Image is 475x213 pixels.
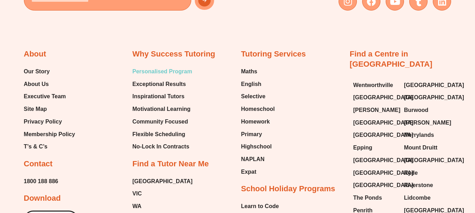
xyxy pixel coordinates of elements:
[111,41,118,48] span: 
[123,41,128,48] span: V
[133,129,192,140] a: Flexible Scheduling
[175,73,177,77] span: 7
[75,79,77,82] span: V
[147,73,151,77] span: 
[112,73,115,77] span: D
[115,41,117,48] span: /
[404,105,448,115] a: Burwood
[52,79,53,82] span: \
[75,73,76,77] span: \
[353,80,397,91] a: Wentworthville
[153,73,156,77] span: Q
[353,142,397,153] a: Epping
[241,104,275,114] span: Homeschool
[127,79,130,82] span: H
[131,79,135,82] span: W
[69,79,73,82] span: W
[167,73,170,77] span: H
[82,73,84,77] span: S
[110,79,114,82] span: O
[159,73,161,77] span: U
[173,73,176,77] span: 
[54,73,58,77] span: 
[133,79,186,89] span: Exceptional Results
[91,41,95,48] span: 7
[404,92,464,103] span: [GEOGRAPHIC_DATA]
[56,73,59,77] span: V
[353,92,397,103] a: [GEOGRAPHIC_DATA]
[192,73,196,77] span: W
[353,118,413,128] span: [GEOGRAPHIC_DATA]
[404,92,448,103] a: [GEOGRAPHIC_DATA]
[48,41,53,48] span: G
[132,73,136,77] span: 
[241,167,275,177] a: Expat
[145,73,147,77] span: V
[193,73,196,77] span: D
[95,73,99,77] span: 
[135,73,138,77] span: X
[44,89,47,93] span: D
[52,73,53,77] span: \
[63,73,65,77] span: H
[133,176,193,187] span: [GEOGRAPHIC_DATA]
[88,79,90,82] span: U
[133,201,142,212] span: WA
[44,79,47,82] span: H
[353,180,413,191] span: [GEOGRAPHIC_DATA]
[141,73,143,77] span: R
[89,73,91,77] span: H
[69,64,72,69] span: J
[133,66,192,77] span: Personalised Program
[24,129,75,140] a: Membership Policy
[353,92,413,103] span: [GEOGRAPHIC_DATA]
[120,41,125,48] span: H
[121,79,125,82] span: 
[68,79,70,82] span: V
[105,73,108,77] span: J
[41,73,44,77] span: Q
[129,79,131,82] span: V
[189,73,192,77] span: U
[133,188,193,199] a: VIC
[353,105,400,115] span: [PERSON_NAME]
[241,141,272,152] span: Highschool
[150,73,153,77] span: Z
[241,91,265,102] span: Selective
[24,141,47,152] span: T’s & C’s
[59,41,64,48] span: V
[241,201,285,212] a: Learn to Code
[177,73,180,77] span: R
[353,168,397,178] a: [GEOGRAPHIC_DATA]
[96,73,99,77] span: Z
[169,1,179,11] button: Text
[56,64,59,69] span: Z
[130,73,133,77] span: H
[133,141,190,152] span: No-Lock In Contracts
[24,79,49,89] span: About Us
[59,79,62,82] span: H
[24,117,62,127] span: Privacy Policy
[24,79,75,89] a: About Us
[102,41,109,48] span: W
[404,105,428,115] span: Burwood
[85,79,88,82] span: H
[56,73,58,77] span: L
[109,73,113,77] span: W
[73,73,76,77] span: O
[84,41,88,48] span: J
[180,73,182,77] span: X
[109,41,116,48] span: 
[51,64,53,69] span: \
[353,155,397,166] a: [GEOGRAPHIC_DATA]
[179,1,188,11] button: Draw
[118,73,121,77] span: L
[241,141,275,152] a: Highschool
[133,73,136,77] span: D
[52,89,56,93] span: 
[91,73,95,77] span: 
[44,73,47,77] span: H
[38,79,41,82] span: D
[136,41,141,48] span: Q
